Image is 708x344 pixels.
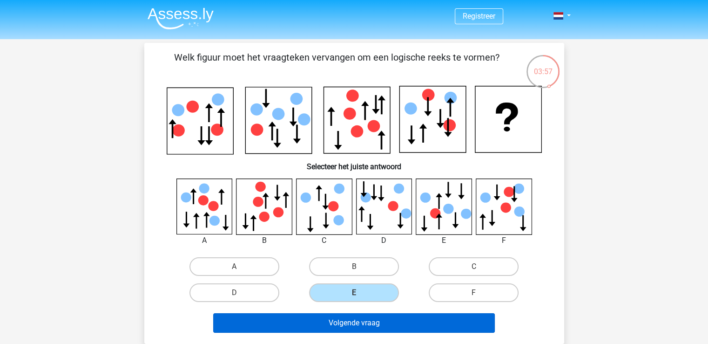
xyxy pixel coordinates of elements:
p: Welk figuur moet het vraagteken vervangen om een logische reeks te vormen? [159,50,514,78]
div: C [289,235,359,246]
button: Volgende vraag [213,313,495,333]
div: E [409,235,479,246]
div: B [229,235,299,246]
a: Registreer [463,12,495,21]
h6: Selecteer het juiste antwoord [159,155,549,171]
div: D [349,235,419,246]
label: F [429,283,519,302]
label: D [189,283,279,302]
div: A [169,235,240,246]
label: E [309,283,399,302]
label: B [309,257,399,276]
label: C [429,257,519,276]
img: Assessly [148,7,214,29]
div: 03:57 [526,54,560,77]
div: F [469,235,539,246]
label: A [189,257,279,276]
